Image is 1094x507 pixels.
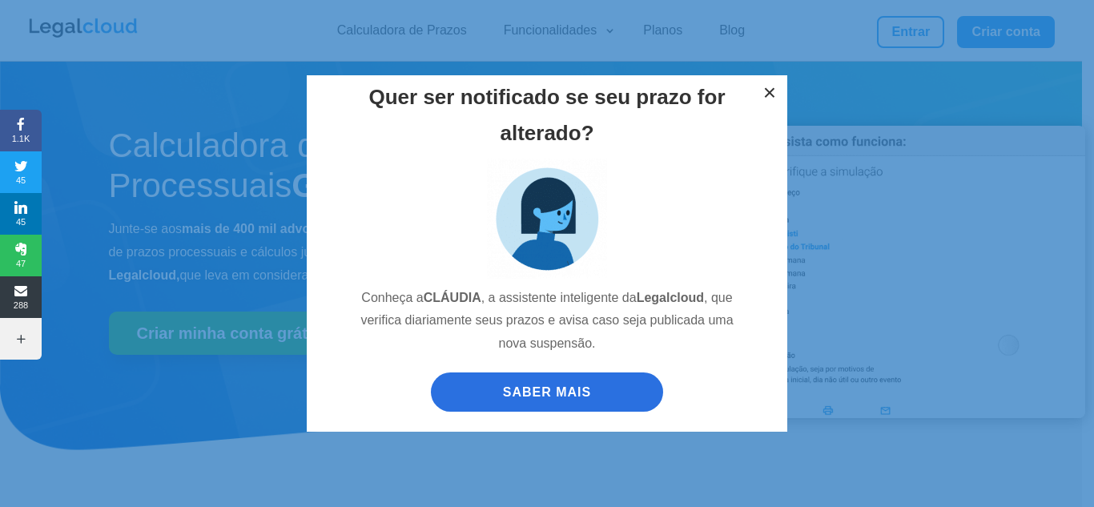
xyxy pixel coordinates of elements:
[431,372,663,412] a: SABER MAIS
[637,291,704,304] strong: Legalcloud
[752,75,787,111] button: ×
[351,287,743,368] p: Conheça a , a assistente inteligente da , que verifica diariamente seus prazos e avisa caso seja ...
[487,159,607,279] img: claudia_assistente
[351,79,743,158] h2: Quer ser notificado se seu prazo for alterado?
[424,291,481,304] strong: CLÁUDIA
